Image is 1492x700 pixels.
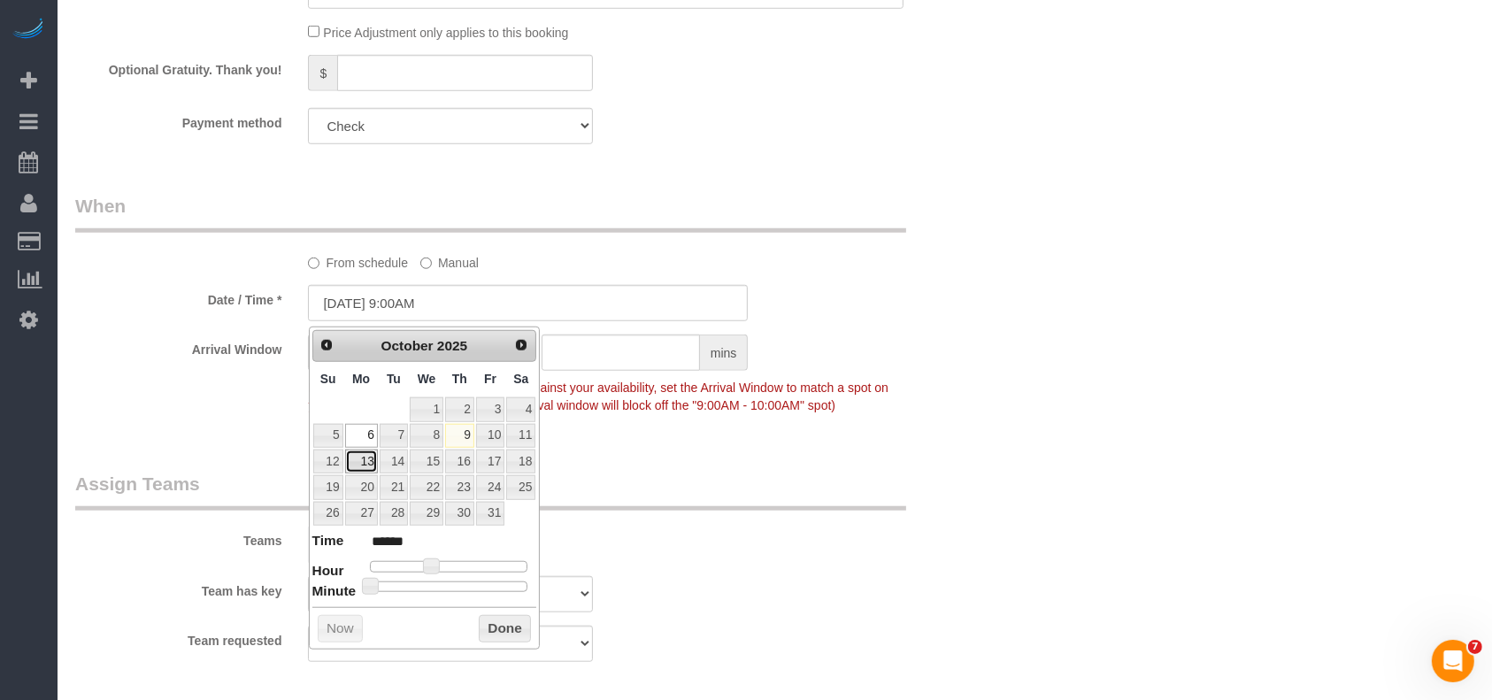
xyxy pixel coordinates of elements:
a: 24 [476,475,504,499]
a: 25 [506,475,535,499]
legend: When [75,193,906,233]
a: 19 [313,475,343,499]
dt: Time [312,531,344,553]
a: 13 [345,450,378,473]
span: Sunday [320,372,336,386]
a: 10 [476,424,504,448]
a: 14 [380,450,408,473]
a: 16 [445,450,474,473]
label: Arrival Window [62,335,295,358]
a: 27 [345,502,378,526]
span: Saturday [513,372,528,386]
label: Teams [62,526,295,550]
a: 3 [476,397,504,421]
a: 11 [506,424,535,448]
a: 2 [445,397,474,421]
span: Prev [319,338,334,352]
a: 28 [380,502,408,526]
a: 9 [445,424,474,448]
input: MM/DD/YYYY HH:MM [308,285,748,321]
a: 5 [313,424,343,448]
span: Monday [352,372,370,386]
a: 20 [345,475,378,499]
a: 7 [380,424,408,448]
span: $ [308,55,337,91]
a: 1 [410,397,443,421]
span: October [381,338,434,353]
a: 6 [345,424,378,448]
span: Price Adjustment only applies to this booking [323,26,568,40]
legend: Assign Teams [75,471,906,511]
a: 15 [410,450,443,473]
a: 12 [313,450,343,473]
img: Automaid Logo [11,18,46,42]
label: Date / Time * [62,285,295,309]
a: 21 [380,475,408,499]
span: Friday [484,372,496,386]
label: Team requested [62,626,295,650]
a: 17 [476,450,504,473]
dt: Hour [312,561,344,583]
span: To make this booking count against your availability, set the Arrival Window to match a spot on y... [308,381,888,412]
input: Manual [420,258,432,269]
a: 23 [445,475,474,499]
a: 29 [410,502,443,526]
a: 22 [410,475,443,499]
a: Next [510,333,535,358]
label: Team has key [62,576,295,600]
button: Now [318,615,363,643]
button: Done [479,615,531,643]
label: From schedule [308,248,408,272]
span: 7 [1468,640,1482,654]
span: Next [514,338,528,352]
input: From schedule [308,258,319,269]
a: 30 [445,502,474,526]
a: 4 [506,397,535,421]
a: 31 [476,502,504,526]
dt: Minute [312,581,357,604]
label: Manual [420,248,479,272]
a: 18 [506,450,535,473]
iframe: Intercom live chat [1432,640,1474,682]
a: 8 [410,424,443,448]
span: mins [700,335,749,371]
span: Thursday [452,372,467,386]
span: Tuesday [387,372,401,386]
label: Optional Gratuity. Thank you! [62,55,295,79]
a: Prev [315,333,340,358]
a: 26 [313,502,343,526]
span: 2025 [437,338,467,353]
span: Wednesday [418,372,436,386]
label: Payment method [62,108,295,132]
